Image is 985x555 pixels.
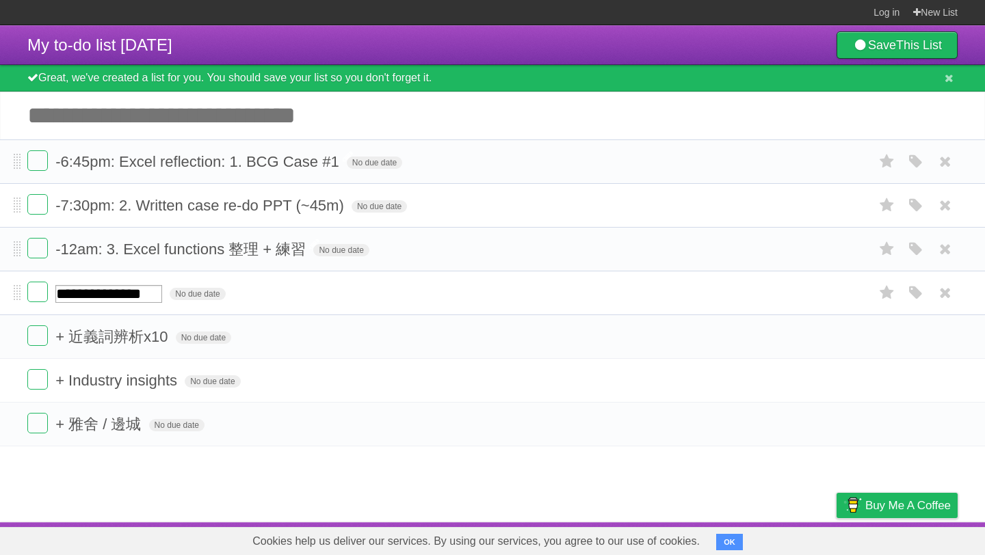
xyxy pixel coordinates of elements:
[874,194,900,217] label: Star task
[352,200,407,213] span: No due date
[27,238,48,258] label: Done
[843,493,862,517] img: Buy me a coffee
[772,526,802,552] a: Terms
[27,150,48,171] label: Done
[55,197,347,214] span: -7:30pm: 2. Written case re-do PPT (~45m)
[149,419,205,431] span: No due date
[55,153,343,170] span: -6:45pm: Excel reflection: 1. BCG Case #1
[185,375,240,388] span: No due date
[865,493,951,517] span: Buy me a coffee
[874,150,900,173] label: Star task
[27,36,172,54] span: My to-do list [DATE]
[655,526,683,552] a: About
[27,369,48,390] label: Done
[347,157,402,169] span: No due date
[313,244,369,256] span: No due date
[239,528,713,555] span: Cookies help us deliver our services. By using our services, you agree to our use of cookies.
[170,288,225,300] span: No due date
[27,413,48,433] label: Done
[55,372,181,389] span: + Industry insights
[871,526,958,552] a: Suggest a feature
[176,331,231,344] span: No due date
[874,238,900,260] label: Star task
[55,328,171,345] span: + 近義詞辨析x10
[874,282,900,304] label: Star task
[27,325,48,346] label: Done
[55,416,144,433] span: + 雅舍 / 邊城
[716,534,743,550] button: OK
[55,241,309,258] span: -12am: 3. Excel functions 整理 + 練習
[896,38,942,52] b: This List
[27,282,48,302] label: Done
[837,31,958,59] a: SaveThis List
[819,526,854,552] a: Privacy
[27,194,48,215] label: Done
[700,526,755,552] a: Developers
[837,493,958,518] a: Buy me a coffee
